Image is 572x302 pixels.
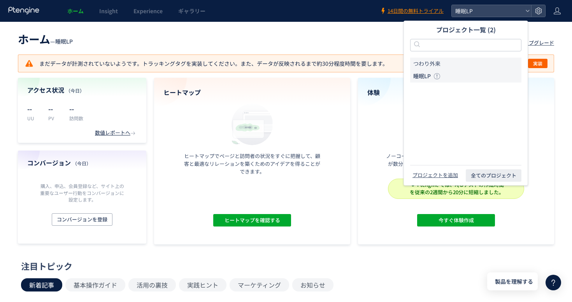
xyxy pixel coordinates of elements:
button: マーケティング [230,278,289,291]
span: Ptengine では、A/Bテストの作成時間 を従来の2週間から20分に短縮しました。 [410,181,504,196]
p: 購入、申込、会員登録など、サイト上の重要なユーザー行動をコンバージョンに設定します。 [38,183,126,202]
p: PV [48,115,60,121]
span: 睡眠LP [55,37,73,45]
span: 14日間の無料トライアル [388,7,444,15]
span: ギャラリー [178,7,205,15]
div: — [18,31,73,47]
button: 新着記事 [21,278,62,291]
span: 睡眠LP [413,72,431,80]
p: -- [27,102,39,115]
div: 数値レポートへ [95,129,137,137]
span: ホーム [67,7,84,15]
p: UU [27,115,39,121]
p: ノーコードでページ編集、ポップアップ作成、A/Bテスト実施が数分でできます。継続的にコンバージョン率を向上させることができます。 [386,152,526,176]
button: 全てのプロジェクト [466,169,521,182]
span: （今日） [72,160,91,167]
button: ヒートマップを確認する [213,214,291,226]
div: アップグレード [519,39,554,47]
h4: コンバージョン [27,158,137,167]
span: Insight [99,7,118,15]
p: ヒートマップでページと訪問者の状況をすぐに把握して、顧客と最適なリレーションを築くためのアイデアを得ることができます。 [182,152,322,176]
button: 実装 [528,59,547,68]
button: プロジェクトを追加 [410,171,460,179]
button: 基本操作ガイド [65,278,125,291]
h4: 体験 [367,88,545,97]
button: 活用の裏技 [128,278,176,291]
p: まだデータが計測されていないようです。トラッキングタグを実装してください。また、データが反映されるまで約30分程度時間を要します。 [25,59,388,68]
h4: ヒートマップ [163,88,341,97]
span: （今日） [66,87,84,94]
p: -- [69,102,83,115]
p: -- [48,102,60,115]
p: 訪問数 [69,115,83,121]
span: ホーム [18,31,50,47]
button: 今すぐ体験作成 [417,214,495,226]
span: 全てのプロジェクト [471,169,516,182]
span: 製品を理解する [495,277,533,286]
span: コンバージョンを登録 [57,213,107,226]
button: お知らせ [292,278,333,291]
span: 実装 [533,59,542,68]
h2: プロジェクト一覧 (2) [410,21,521,38]
button: 実践ヒント [179,278,226,291]
button: コンバージョンを登録 [52,213,112,226]
h4: アクセス状況 [27,86,137,95]
span: 今すぐ体験作成 [439,214,474,226]
span: つわり外来 [413,60,440,68]
span: 睡眠LP [453,5,522,17]
span: ヒートマップを確認する [225,214,280,226]
div: 注目トピック [21,260,547,272]
span: Experience [133,7,163,15]
a: 14日間の無料トライアル [380,7,444,15]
